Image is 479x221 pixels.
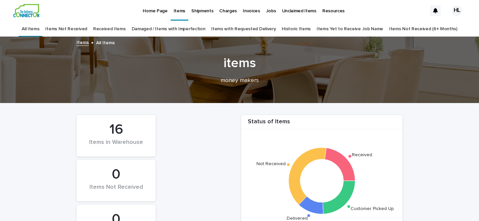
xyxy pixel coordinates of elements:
a: Received Items [93,21,126,37]
text: Customer Picked Up [351,206,394,211]
text: Received [352,153,372,157]
h1: items [77,55,402,71]
a: Items Yet to Receive Job Name [317,21,383,37]
div: Items in Warehouse [88,139,144,153]
a: All Items [22,21,39,37]
a: Items with Requested Delivery [211,21,276,37]
div: 0 [88,166,144,183]
a: Items Not Received [45,21,87,37]
text: Delivered [287,216,308,221]
a: Historic Items [282,21,311,37]
div: Items Not Received [88,184,144,198]
a: Damaged / Items with Imperfection [132,21,206,37]
img: aCWQmA6OSGG0Kwt8cj3c [13,4,40,17]
text: Not Received [256,162,286,166]
div: HL [452,5,462,16]
a: Items Not Received (6+ Months) [389,21,457,37]
p: All Items [96,39,115,46]
div: Status of Items [241,118,402,129]
a: Items [77,38,89,46]
p: money makers [106,77,373,84]
div: 16 [88,121,144,138]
